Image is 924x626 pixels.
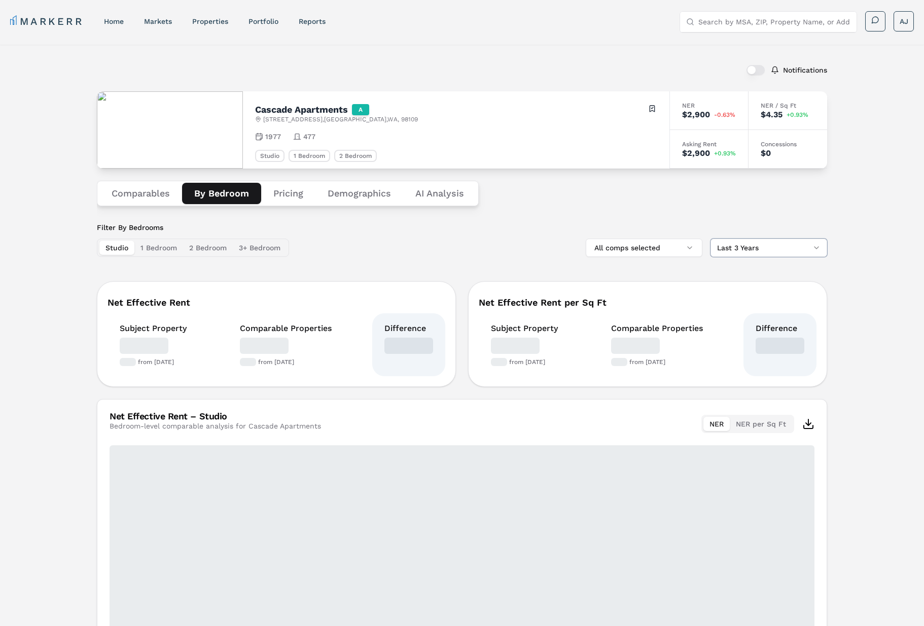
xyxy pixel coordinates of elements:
div: NER / Sq Ft [761,103,815,109]
div: NER [682,103,736,109]
div: from [DATE] [611,358,703,366]
div: Net Effective Rent – Studio [110,412,321,421]
span: [STREET_ADDRESS] , [GEOGRAPHIC_DATA] , WA , 98109 [263,115,418,123]
button: NER per Sq Ft [730,417,792,431]
button: 2 Bedroom [183,241,233,255]
button: Pricing [261,183,315,204]
button: Demographics [315,183,403,204]
button: 3+ Bedroom [233,241,287,255]
div: Bedroom-level comparable analysis for Cascade Apartments [110,421,321,431]
button: AJ [894,11,914,31]
div: Studio [255,150,285,162]
button: All comps selected [586,239,702,257]
span: 1977 [265,131,281,142]
div: Net Effective Rent per Sq Ft [479,298,816,307]
input: Search by MSA, ZIP, Property Name, or Address [698,12,850,32]
div: from [DATE] [240,358,332,366]
a: MARKERR [10,14,84,28]
button: By Bedroom [182,183,261,204]
div: Difference [384,323,433,334]
div: from [DATE] [120,358,187,366]
span: 477 [303,131,315,142]
button: AI Analysis [403,183,476,204]
label: Filter By Bedrooms [97,222,289,233]
div: Comparable Properties [240,323,332,334]
button: 1 Bedroom [134,241,183,255]
div: from [DATE] [491,358,558,366]
a: Portfolio [248,17,278,25]
div: 2 Bedroom [334,150,377,162]
a: properties [192,17,228,25]
div: Asking Rent [682,141,736,147]
div: $2,900 [682,111,710,119]
div: A [352,104,369,115]
a: markets [144,17,172,25]
button: NER [703,417,730,431]
span: +0.93% [787,112,808,118]
div: Net Effective Rent [108,298,445,307]
div: 1 Bedroom [289,150,330,162]
span: -0.63% [714,112,735,118]
div: Difference [756,323,804,334]
label: Notifications [783,67,827,74]
div: $2,900 [682,149,710,157]
h2: Cascade Apartments [255,105,348,114]
span: AJ [900,16,908,26]
div: Subject Property [491,323,558,334]
div: Concessions [761,141,815,147]
a: home [104,17,124,25]
a: reports [299,17,326,25]
div: $0 [761,149,771,157]
span: +0.93% [714,150,736,156]
button: Comparables [99,183,182,204]
div: Subject Property [120,323,187,334]
div: $4.35 [761,111,783,119]
button: Studio [99,241,134,255]
div: Comparable Properties [611,323,703,334]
